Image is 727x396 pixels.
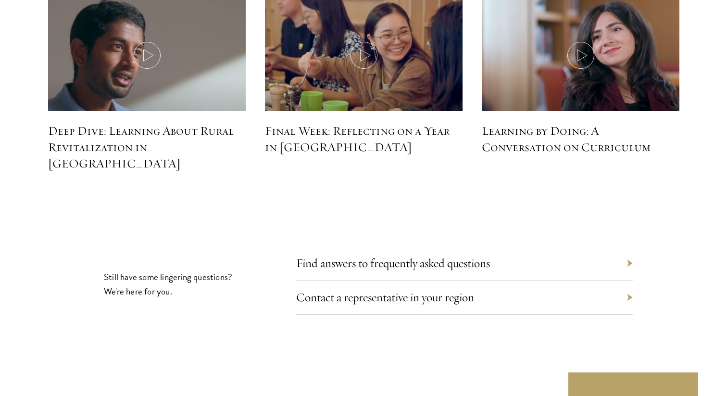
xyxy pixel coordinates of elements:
p: Still have some lingering questions? We're here for you. [104,270,234,298]
a: Find answers to frequently asked questions [296,255,490,270]
h5: Final Week: Reflecting on a Year in [GEOGRAPHIC_DATA] [265,123,463,155]
h5: Deep Dive: Learning About Rural Revitalization in [GEOGRAPHIC_DATA] [48,123,246,172]
h5: Learning by Doing: A Conversation on Curriculum [482,123,679,155]
a: Contact a representative in your region [296,290,474,305]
